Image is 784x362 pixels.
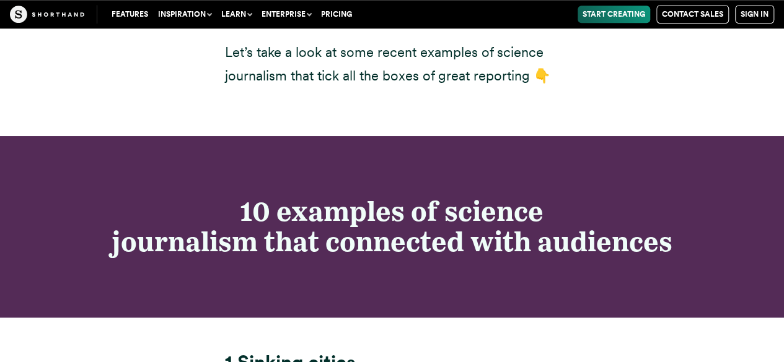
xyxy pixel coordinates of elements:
strong: 10 examples of science [240,195,544,228]
button: Enterprise [257,6,316,23]
a: Sign in [735,5,774,24]
img: The Craft [10,6,84,23]
a: Pricing [316,6,357,23]
a: Contact Sales [656,5,729,24]
a: Start Creating [578,6,650,23]
button: Learn [216,6,257,23]
strong: journalism that connected with audiences [112,225,672,258]
button: Inspiration [153,6,216,23]
a: Features [107,6,153,23]
p: Let’s take a look at some recent examples of science journalism that tick all the boxes of great ... [225,41,560,87]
